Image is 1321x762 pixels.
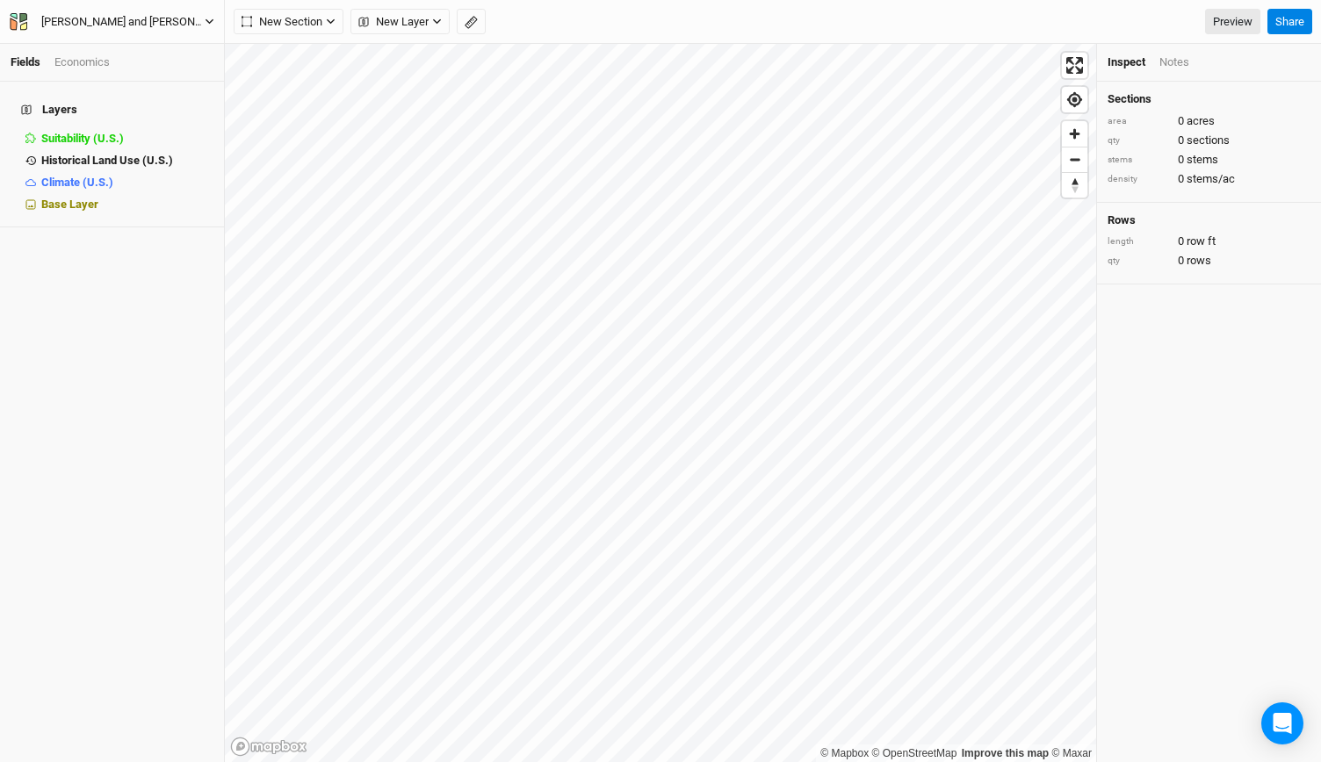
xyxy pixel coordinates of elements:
[1187,171,1235,187] span: stems/ac
[1108,133,1310,148] div: 0
[1108,235,1169,248] div: length
[1108,154,1169,167] div: stems
[11,55,40,68] a: Fields
[41,176,213,190] div: Climate (U.S.)
[1159,54,1189,70] div: Notes
[1187,234,1216,249] span: row ft
[1187,133,1230,148] span: sections
[1187,152,1218,168] span: stems
[1261,702,1303,744] div: Open Intercom Messenger
[1108,92,1310,106] h4: Sections
[41,13,205,31] div: Diana and John Waring
[1062,173,1087,198] span: Reset bearing to north
[41,198,98,211] span: Base Layer
[242,13,322,31] span: New Section
[11,92,213,127] h4: Layers
[358,13,429,31] span: New Layer
[1108,253,1310,269] div: 0
[820,747,869,759] a: Mapbox
[1108,152,1310,168] div: 0
[1062,147,1087,172] button: Zoom out
[1062,147,1087,172] span: Zoom out
[1062,87,1087,112] button: Find my location
[962,747,1049,759] a: Improve this map
[41,13,205,31] div: [PERSON_NAME] and [PERSON_NAME]
[1187,113,1215,129] span: acres
[457,9,486,35] button: Shortcut: M
[41,132,124,145] span: Suitability (U.S.)
[1108,171,1310,187] div: 0
[230,737,307,757] a: Mapbox logo
[234,9,343,35] button: New Section
[1187,253,1211,269] span: rows
[1062,121,1087,147] button: Zoom in
[1267,9,1312,35] button: Share
[872,747,957,759] a: OpenStreetMap
[54,54,110,70] div: Economics
[1108,134,1169,147] div: qty
[41,176,113,189] span: Climate (U.S.)
[1051,747,1092,759] a: Maxar
[1108,234,1310,249] div: 0
[1062,53,1087,78] button: Enter fullscreen
[41,132,213,146] div: Suitability (U.S.)
[1062,172,1087,198] button: Reset bearing to north
[225,44,1096,762] canvas: Map
[1108,213,1310,227] h4: Rows
[1108,173,1169,186] div: density
[1108,115,1169,128] div: area
[1108,54,1145,70] div: Inspect
[350,9,450,35] button: New Layer
[1205,9,1260,35] a: Preview
[1108,113,1310,129] div: 0
[41,154,213,168] div: Historical Land Use (U.S.)
[41,198,213,212] div: Base Layer
[41,154,173,167] span: Historical Land Use (U.S.)
[1108,255,1169,268] div: qty
[9,12,215,32] button: [PERSON_NAME] and [PERSON_NAME]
